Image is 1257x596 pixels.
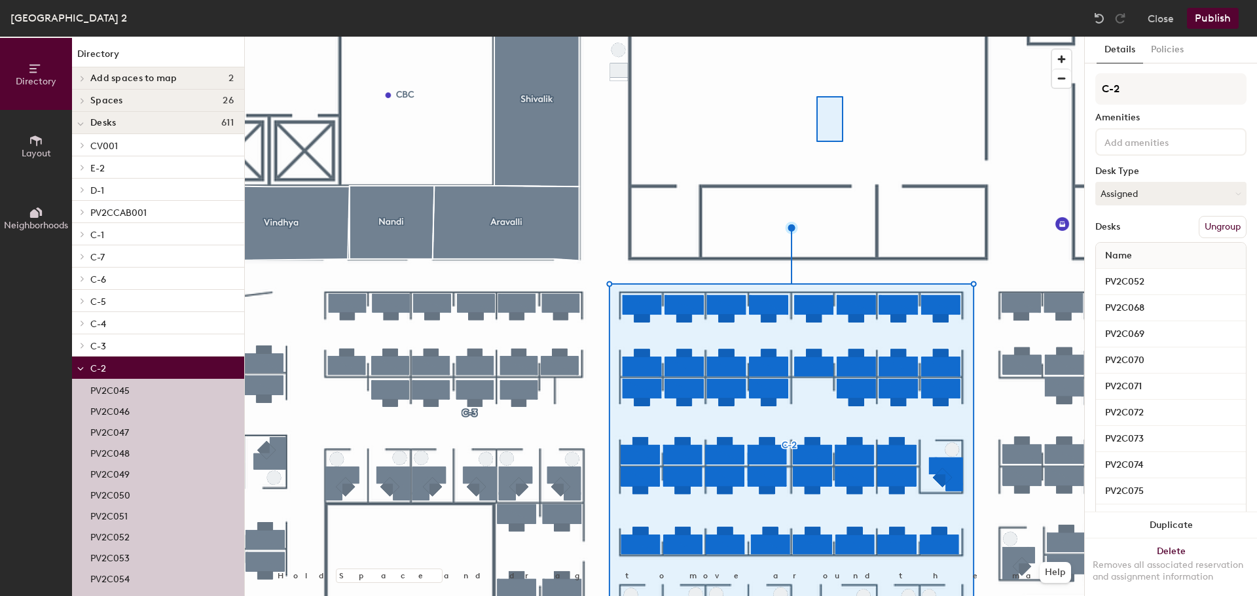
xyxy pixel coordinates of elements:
span: Name [1099,244,1139,268]
input: Unnamed desk [1099,351,1243,370]
span: Layout [22,148,51,159]
span: D-1 [90,185,104,196]
input: Add amenities [1102,133,1220,149]
span: Add spaces to map [90,73,177,84]
button: Assigned [1095,182,1247,205]
input: Unnamed desk [1099,456,1243,474]
div: Desks [1095,222,1120,232]
span: Spaces [90,96,123,106]
button: DeleteRemoves all associated reservation and assignment information [1085,538,1257,596]
span: 611 [221,118,234,128]
div: Removes all associated reservation and assignment information [1093,559,1249,583]
input: Unnamed desk [1099,482,1243,500]
button: Help [1040,562,1071,583]
button: Details [1097,37,1143,63]
input: Unnamed desk [1099,273,1243,291]
input: Unnamed desk [1099,404,1243,422]
p: PV2C045 [90,381,130,396]
h1: Directory [72,47,244,67]
p: PV2C046 [90,402,130,417]
span: C-7 [90,252,105,263]
p: PV2C054 [90,570,130,585]
button: Policies [1143,37,1192,63]
p: PV2C047 [90,423,129,438]
button: Duplicate [1085,512,1257,538]
input: Unnamed desk [1099,299,1243,317]
button: Close [1148,8,1174,29]
img: Undo [1093,12,1106,25]
span: E-2 [90,163,105,174]
div: Desk Type [1095,166,1247,177]
button: Ungroup [1199,216,1247,238]
span: CV001 [90,141,118,152]
button: Publish [1187,8,1239,29]
input: Unnamed desk [1099,430,1243,448]
span: C-4 [90,319,106,330]
div: Amenities [1095,113,1247,123]
p: PV2C052 [90,528,130,543]
p: PV2C053 [90,549,130,564]
span: 2 [228,73,234,84]
p: PV2C050 [90,486,130,501]
input: Unnamed desk [1099,325,1243,343]
span: C-5 [90,296,106,307]
span: Directory [16,76,56,87]
input: Unnamed desk [1099,508,1243,527]
p: PV2C049 [90,465,130,480]
input: Unnamed desk [1099,377,1243,396]
span: C-1 [90,230,104,241]
span: PV2CCAB001 [90,207,147,219]
span: Desks [90,118,116,128]
span: C-6 [90,274,106,285]
span: C-3 [90,341,106,352]
span: C-2 [90,363,106,374]
p: PV2C051 [90,507,128,522]
p: PV2C048 [90,444,130,459]
div: [GEOGRAPHIC_DATA] 2 [10,10,127,26]
span: Neighborhoods [4,220,68,231]
span: 26 [223,96,234,106]
img: Redo [1114,12,1127,25]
